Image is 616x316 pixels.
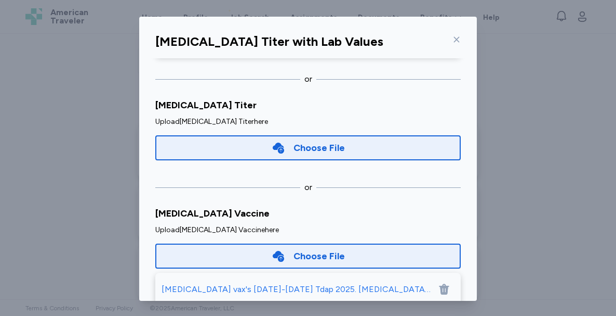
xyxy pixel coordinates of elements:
[162,283,432,296] div: [MEDICAL_DATA] vax's [DATE]-[DATE] Tdap 2025. [MEDICAL_DATA] 2019 .pdf
[304,73,312,85] div: or
[155,225,461,235] div: Upload [MEDICAL_DATA] Vaccine here
[155,33,383,50] div: [MEDICAL_DATA] Titer with Lab Values
[293,249,345,263] div: Choose File
[293,141,345,155] div: Choose File
[155,98,461,112] div: [MEDICAL_DATA] Titer
[155,206,461,221] div: [MEDICAL_DATA] Vaccine
[304,181,312,194] div: or
[155,117,461,127] div: Upload [MEDICAL_DATA] Titer here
